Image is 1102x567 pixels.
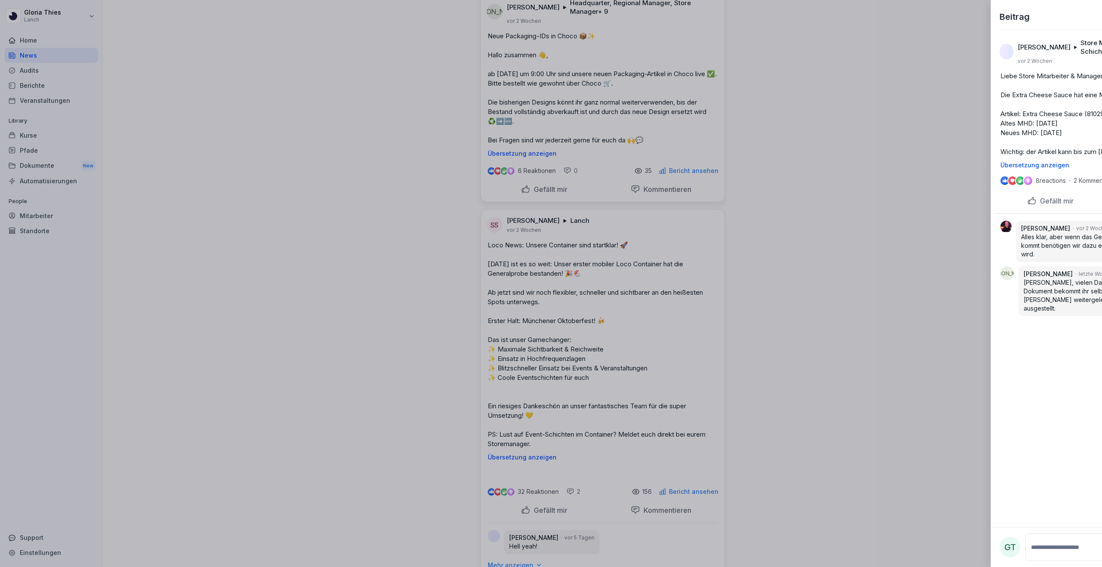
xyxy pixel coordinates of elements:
p: Gefällt mir [1037,197,1074,205]
div: GT [1000,537,1020,558]
p: [PERSON_NAME] [1018,43,1071,52]
div: [PERSON_NAME] [1000,266,1014,280]
p: 8 reactions [1036,177,1066,184]
p: [PERSON_NAME] [1021,224,1070,233]
p: [PERSON_NAME] [1024,270,1073,278]
p: vor 2 Wochen [1018,58,1052,65]
img: t11hid2jppelx39d7ll7vo2q.png [1000,44,1013,59]
img: vrzrpz5oa0amrtzns4u00sxk.png [1000,221,1012,233]
p: Beitrag [1000,10,1030,23]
